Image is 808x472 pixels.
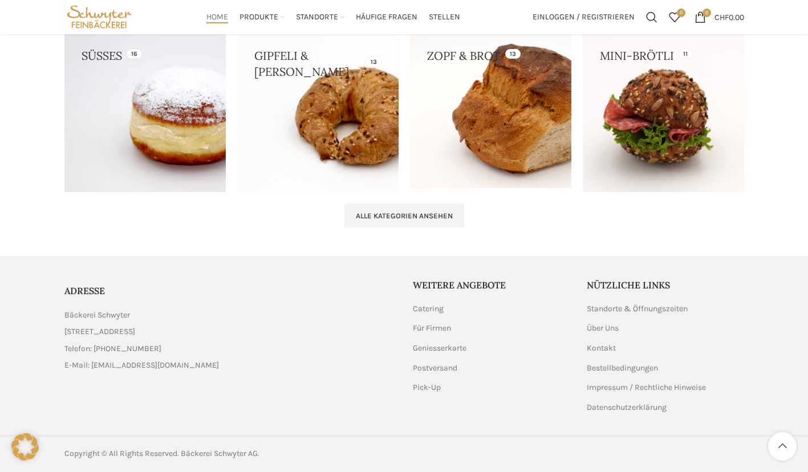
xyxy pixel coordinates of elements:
[587,303,689,315] a: Standorte & Öffnungszeiten
[587,363,659,374] a: Bestellbedingungen
[64,359,396,372] a: List item link
[587,323,620,334] a: Über Uns
[64,325,135,338] span: [STREET_ADDRESS]
[663,6,686,29] a: 0
[356,12,417,23] span: Häufige Fragen
[703,9,711,17] span: 0
[429,12,460,23] span: Stellen
[768,432,797,461] a: Scroll to top button
[64,309,130,322] span: Bäckerei Schwyter
[587,402,668,413] a: Datenschutzerklärung
[714,12,744,22] bdi: 0.00
[640,6,663,29] a: Suchen
[64,285,105,296] span: ADRESSE
[64,11,135,21] a: Site logo
[587,343,617,354] a: Kontakt
[677,9,685,17] span: 0
[413,303,445,315] a: Catering
[413,343,468,354] a: Geniesserkarte
[140,6,526,29] div: Main navigation
[356,211,453,221] span: Alle Kategorien ansehen
[206,6,228,29] a: Home
[413,323,452,334] a: Für Firmen
[413,363,458,374] a: Postversand
[689,6,750,29] a: 0 CHF0.00
[533,13,635,21] span: Einloggen / Registrieren
[714,12,729,22] span: CHF
[587,279,744,291] h5: Nützliche Links
[239,6,285,29] a: Produkte
[296,6,344,29] a: Standorte
[587,382,707,393] a: Impressum / Rechtliche Hinweise
[64,447,399,460] div: Copyright © All Rights Reserved. Bäckerei Schwyter AG.
[64,343,396,355] a: List item link
[344,204,464,227] a: Alle Kategorien ansehen
[413,382,442,393] a: Pick-Up
[206,12,228,23] span: Home
[296,12,338,23] span: Standorte
[527,6,640,29] a: Einloggen / Registrieren
[413,279,570,291] h5: Weitere Angebote
[239,12,278,23] span: Produkte
[663,6,686,29] div: Meine Wunschliste
[356,6,417,29] a: Häufige Fragen
[429,6,460,29] a: Stellen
